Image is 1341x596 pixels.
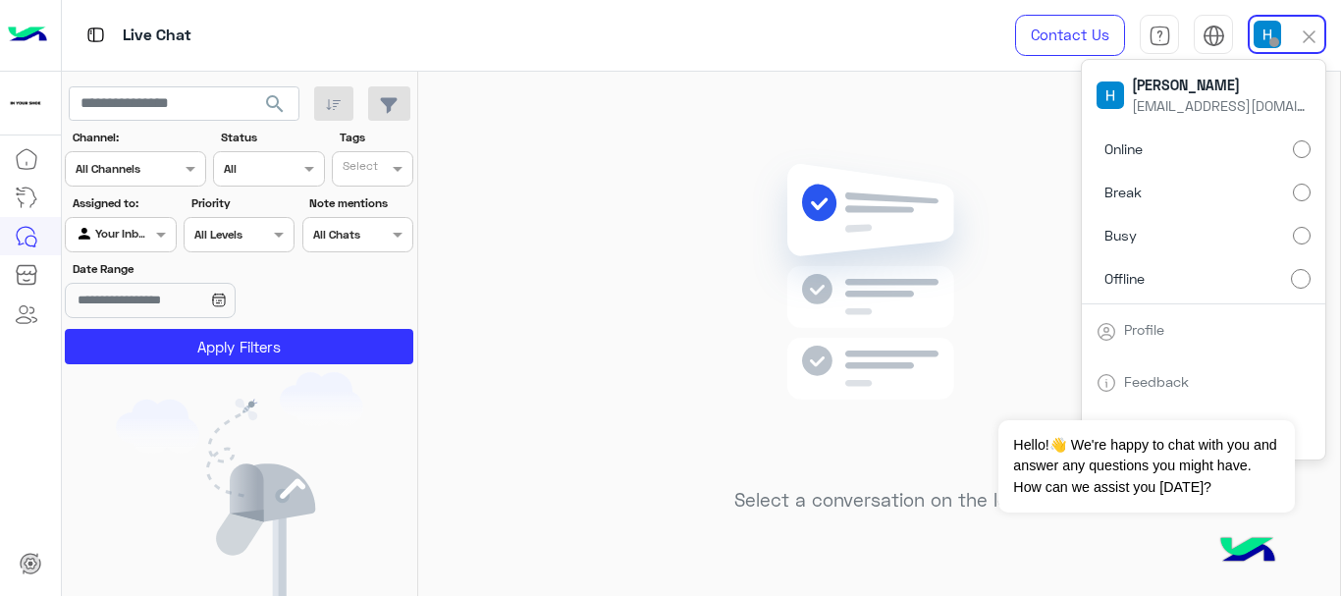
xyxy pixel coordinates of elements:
span: [PERSON_NAME] [1132,75,1309,95]
h5: Select a conversation on the left [734,489,1024,512]
input: Busy [1293,227,1311,244]
a: Contact Us [1015,15,1125,56]
img: tab [1097,322,1116,342]
a: tab [1140,15,1179,56]
a: Profile [1124,321,1164,338]
label: Note mentions [309,194,410,212]
img: no messages [737,148,1021,474]
span: [EMAIL_ADDRESS][DOMAIN_NAME] [1132,95,1309,116]
img: tab [1203,25,1225,47]
span: Offline [1104,268,1145,289]
span: Online [1104,138,1143,159]
img: tab [1097,373,1116,393]
img: userImage [1254,21,1281,48]
input: Break [1293,184,1311,201]
img: tab [1149,25,1171,47]
label: Tags [340,129,411,146]
span: search [263,92,287,116]
label: Channel: [73,129,204,146]
input: Online [1293,140,1311,158]
label: Assigned to: [73,194,174,212]
label: Priority [191,194,293,212]
label: Status [221,129,322,146]
button: Apply Filters [65,329,413,364]
input: Offline [1291,269,1311,289]
label: Date Range [73,260,293,278]
div: Select [340,157,378,180]
img: 923305001092802 [8,85,43,121]
span: Busy [1104,225,1137,245]
span: Break [1104,182,1142,202]
img: hulul-logo.png [1213,517,1282,586]
p: Live Chat [123,23,191,49]
img: tab [83,23,108,47]
img: close [1298,26,1320,48]
img: Logo [8,15,47,56]
span: Hello!👋 We're happy to chat with you and answer any questions you might have. How can we assist y... [998,420,1294,513]
img: userImage [1097,81,1124,109]
a: Feedback [1124,373,1189,390]
button: search [251,86,299,129]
